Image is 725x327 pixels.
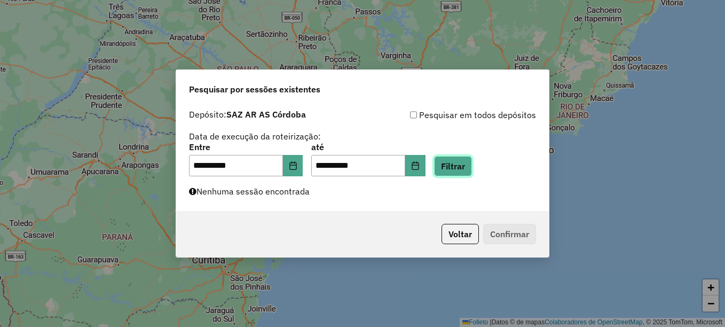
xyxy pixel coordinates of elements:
[189,108,306,121] label: Depósito:
[434,156,472,176] button: Filtrar
[283,155,303,176] button: Elija la fecha
[189,141,303,153] label: Entre
[189,130,321,143] label: Data de execução da roteirização:
[311,141,425,153] label: até
[405,155,425,176] button: Elija la fecha
[189,83,320,96] span: Pesquisar por sessões existentes
[196,186,310,197] font: Nenhuma sessão encontrada
[442,224,479,244] button: Voltar
[419,108,536,121] font: Pesquisar em todos depósitos
[226,109,306,120] strong: SAZ AR AS Córdoba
